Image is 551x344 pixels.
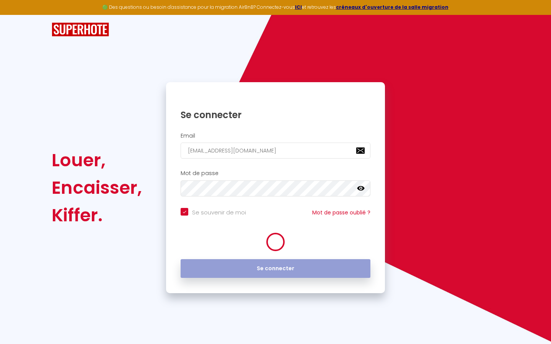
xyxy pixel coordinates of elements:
div: Kiffer. [52,201,142,229]
h1: Se connecter [181,109,370,121]
img: SuperHote logo [52,23,109,37]
div: Encaisser, [52,174,142,201]
input: Ton Email [181,143,370,159]
h2: Email [181,133,370,139]
a: Mot de passe oublié ? [312,209,370,216]
a: créneaux d'ouverture de la salle migration [336,4,448,10]
div: Louer, [52,146,142,174]
button: Ouvrir le widget de chat LiveChat [6,3,29,26]
h2: Mot de passe [181,170,370,177]
a: ICI [295,4,302,10]
button: Se connecter [181,259,370,278]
